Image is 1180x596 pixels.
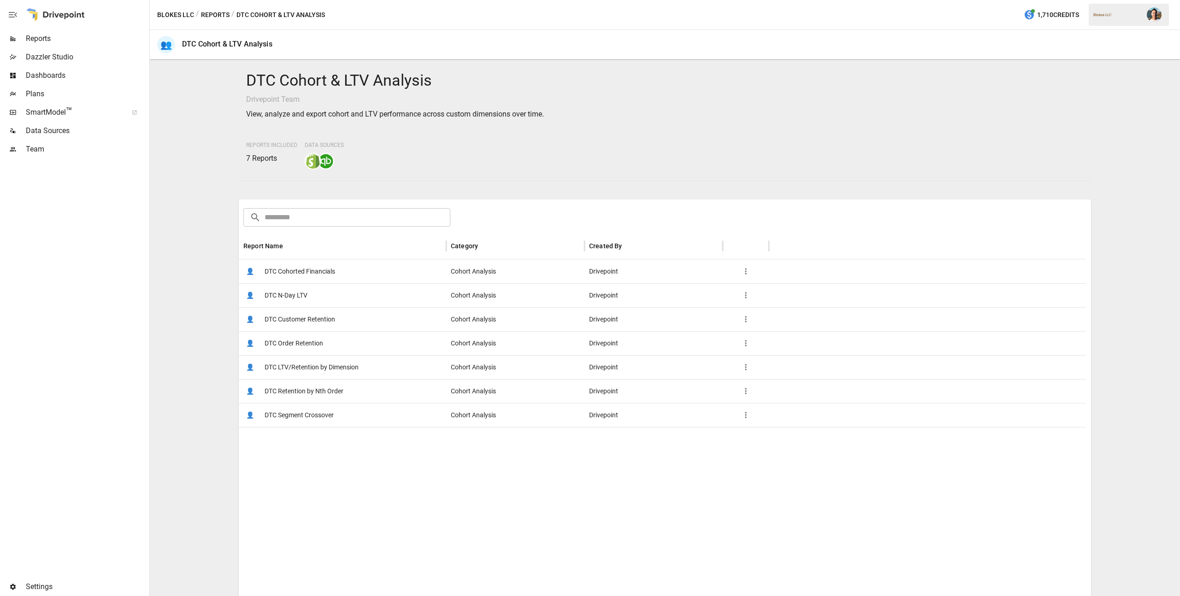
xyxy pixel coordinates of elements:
span: Reports [26,33,147,44]
p: Drivepoint Team [246,94,1084,105]
span: Team [26,144,147,155]
button: Sort [284,240,297,252]
div: Drivepoint [584,379,723,403]
button: Sort [623,240,636,252]
div: DTC Cohort & LTV Analysis [182,40,272,48]
span: 1,710 Credits [1037,9,1079,21]
span: DTC LTV/Retention by Dimension [265,356,359,379]
span: ™ [66,105,72,117]
button: Sort [479,240,492,252]
span: Dazzler Studio [26,52,147,63]
div: Drivepoint [584,307,723,331]
span: 👤 [243,312,257,326]
span: 👤 [243,408,257,422]
div: / [231,9,235,21]
span: SmartModel [26,107,122,118]
p: View, analyze and export cohort and LTV performance across custom dimensions over time. [246,109,1084,120]
div: Cohort Analysis [446,307,584,331]
div: Cohort Analysis [446,331,584,355]
div: Drivepoint [584,331,723,355]
span: Reports Included [246,142,297,148]
span: DTC Cohorted Financials [265,260,335,283]
img: shopify [306,154,320,169]
span: DTC Customer Retention [265,308,335,331]
div: Cohort Analysis [446,283,584,307]
span: DTC N-Day LTV [265,284,307,307]
div: Drivepoint [584,283,723,307]
span: 👤 [243,288,257,302]
span: 👤 [243,360,257,374]
span: Data Sources [305,142,344,148]
div: Cohort Analysis [446,379,584,403]
div: Drivepoint [584,355,723,379]
div: / [196,9,199,21]
p: 7 Reports [246,153,297,164]
div: Blokes LLC [1093,13,1141,17]
span: Dashboards [26,70,147,81]
div: Category [451,242,478,250]
span: 👤 [243,336,257,350]
span: 👤 [243,384,257,398]
div: 👥 [157,36,175,53]
span: Data Sources [26,125,147,136]
span: DTC Order Retention [265,332,323,355]
span: DTC Segment Crossover [265,403,334,427]
div: Cohort Analysis [446,259,584,283]
div: Report Name [243,242,283,250]
div: Cohort Analysis [446,355,584,379]
div: Drivepoint [584,259,723,283]
span: DTC Retention by Nth Order [265,380,343,403]
div: Cohort Analysis [446,403,584,427]
button: Reports [201,9,230,21]
h4: DTC Cohort & LTV Analysis [246,71,1084,90]
span: 👤 [243,264,257,278]
button: 1,710Credits [1020,6,1083,23]
span: Plans [26,88,147,99]
button: Blokes LLC [157,9,194,21]
img: quickbooks [319,154,333,169]
div: Drivepoint [584,403,723,427]
span: Settings [26,581,147,592]
div: Created By [589,242,622,250]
